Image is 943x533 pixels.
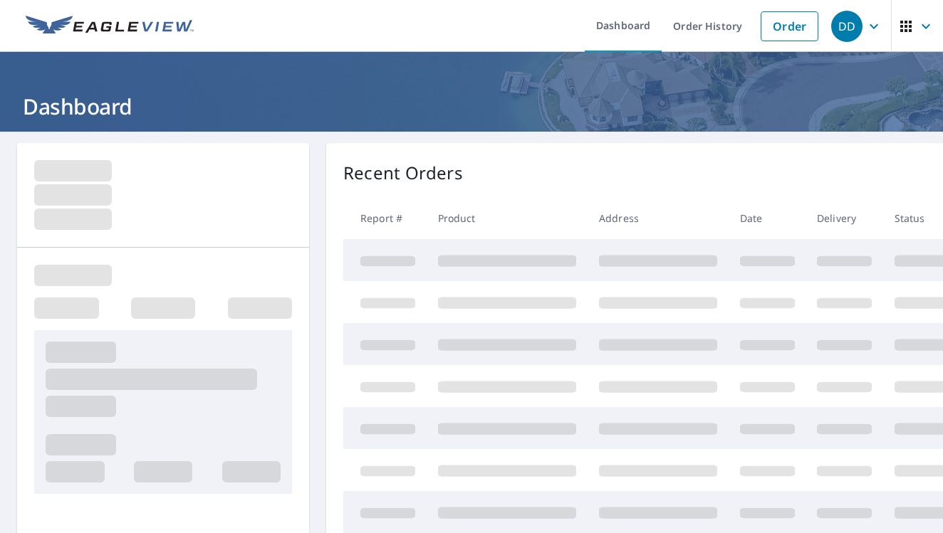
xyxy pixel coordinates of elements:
th: Date [729,197,806,239]
a: Order [761,11,818,41]
th: Product [427,197,588,239]
th: Report # [343,197,427,239]
img: EV Logo [26,16,194,37]
div: DD [831,11,863,42]
th: Address [588,197,729,239]
th: Delivery [806,197,883,239]
h1: Dashboard [17,92,926,121]
p: Recent Orders [343,160,463,186]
